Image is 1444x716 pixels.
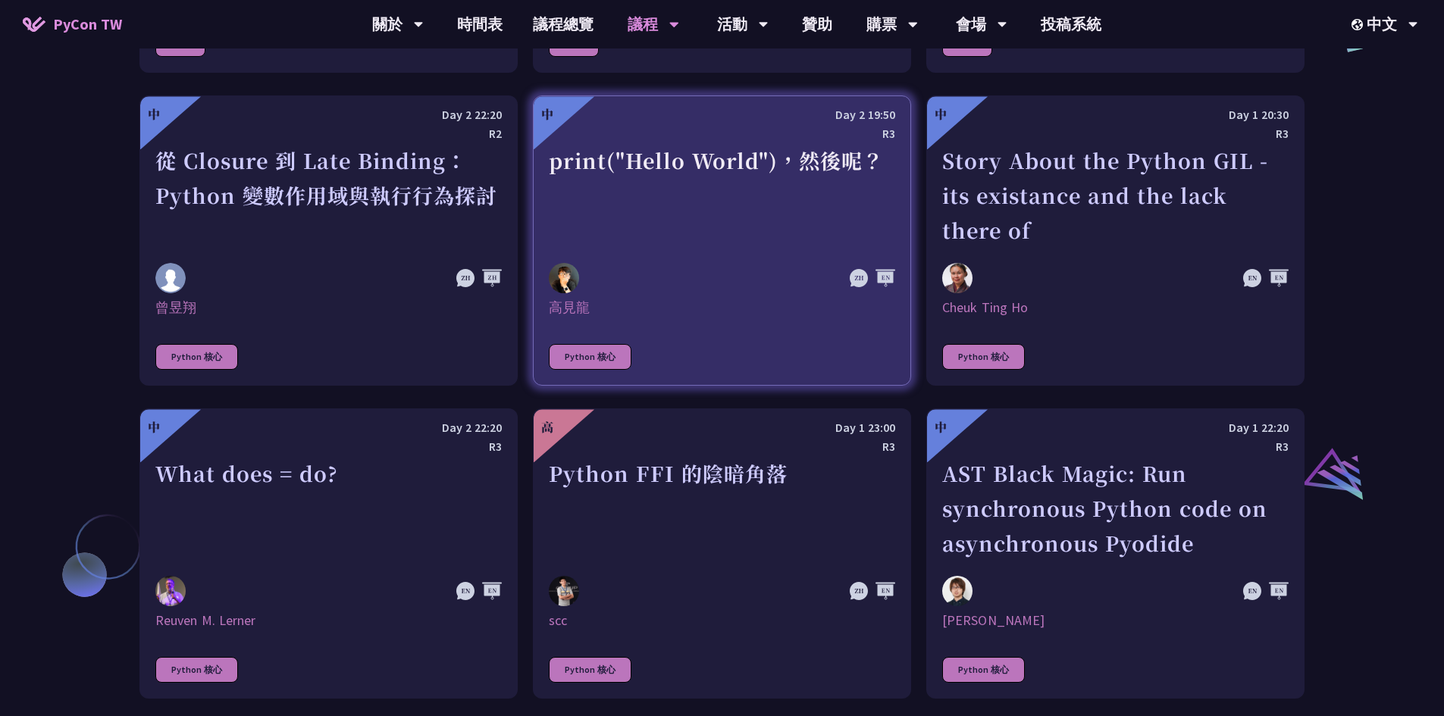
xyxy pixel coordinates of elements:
div: 中 [148,418,160,436]
div: Reuven M. Lerner [155,611,502,630]
div: scc [549,611,895,630]
div: Day 2 19:50 [549,105,895,124]
div: Story About the Python GIL - its existance and the lack there of [942,143,1289,248]
div: Day 1 20:30 [942,105,1289,124]
div: 中 [148,105,160,124]
div: R3 [942,124,1289,143]
a: 中 Day 2 22:20 R3 What does = do? Reuven M. Lerner Reuven M. Lerner Python 核心 [139,408,518,699]
div: AST Black Magic: Run synchronous Python code on asynchronous Pyodide [942,456,1289,561]
div: 中 [935,105,947,124]
img: Yuichiro Tachibana [942,576,973,606]
div: print("Hello World")，然後呢？ [549,143,895,248]
div: 高見龍 [549,299,895,317]
a: 中 Day 1 22:20 R3 AST Black Magic: Run synchronous Python code on asynchronous Pyodide Yuichiro Ta... [926,408,1305,699]
a: 高 Day 1 23:00 R3 Python FFI 的陰暗角落 scc scc Python 核心 [533,408,911,699]
div: Day 1 23:00 [549,418,895,437]
div: Python 核心 [155,344,238,370]
div: Python 核心 [942,657,1025,683]
a: 中 Day 2 22:20 R2 從 Closure 到 Late Binding：Python 變數作用域與執行行為探討 曾昱翔 曾昱翔 Python 核心 [139,95,518,386]
div: Day 2 22:20 [155,418,502,437]
div: R2 [155,124,502,143]
img: Home icon of PyCon TW 2025 [23,17,45,32]
div: Python 核心 [549,344,631,370]
div: What does = do? [155,456,502,561]
img: Reuven M. Lerner [155,576,186,609]
div: Day 1 22:20 [942,418,1289,437]
img: scc [549,576,579,606]
div: Day 2 22:20 [155,105,502,124]
div: R3 [549,124,895,143]
div: 高 [541,418,553,436]
a: 中 Day 2 19:50 R3 print("Hello World")，然後呢？ 高見龍 高見龍 Python 核心 [533,95,911,386]
span: PyCon TW [53,13,122,36]
div: Python 核心 [549,657,631,683]
div: 中 [935,418,947,436]
img: 高見龍 [549,263,579,293]
img: 曾昱翔 [155,263,186,293]
div: 曾昱翔 [155,299,502,317]
div: 中 [541,105,553,124]
div: Python 核心 [942,344,1025,370]
div: Cheuk Ting Ho [942,299,1289,317]
div: R3 [155,437,502,456]
div: 從 Closure 到 Late Binding：Python 變數作用域與執行行為探討 [155,143,502,248]
div: [PERSON_NAME] [942,611,1289,630]
div: R3 [942,437,1289,456]
img: Locale Icon [1352,19,1367,30]
div: R3 [549,437,895,456]
div: Python 核心 [155,657,238,683]
img: Cheuk Ting Ho [942,263,973,293]
a: 中 Day 1 20:30 R3 Story About the Python GIL - its existance and the lack there of Cheuk Ting Ho C... [926,95,1305,386]
div: Python FFI 的陰暗角落 [549,456,895,561]
a: PyCon TW [8,5,137,43]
